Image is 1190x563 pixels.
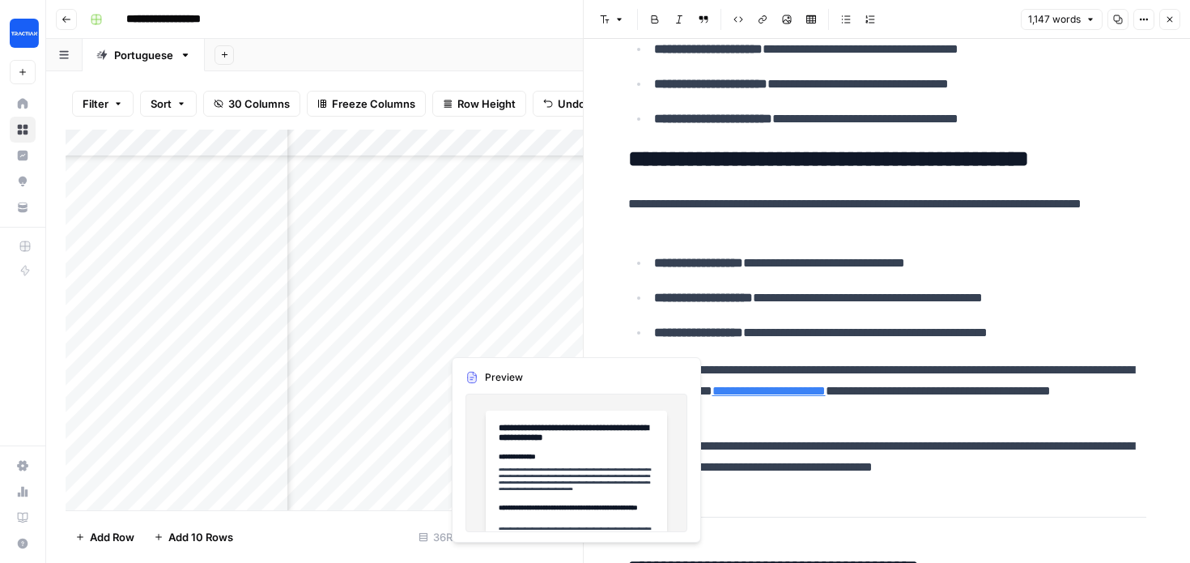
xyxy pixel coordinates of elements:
div: Portuguese [114,47,173,63]
a: Settings [10,453,36,479]
button: Add Row [66,524,144,550]
button: Add 10 Rows [144,524,243,550]
span: Sort [151,96,172,112]
a: Browse [10,117,36,143]
div: 36 Rows [412,524,480,550]
button: Help + Support [10,531,36,557]
span: Undo [558,96,585,112]
button: Freeze Columns [307,91,426,117]
button: Filter [72,91,134,117]
button: 1,147 words [1021,9,1103,30]
button: Sort [140,91,197,117]
span: Row Height [457,96,516,112]
a: Insights [10,143,36,168]
a: Your Data [10,194,36,220]
button: Undo [533,91,596,117]
button: 30 Columns [203,91,300,117]
a: Portuguese [83,39,205,71]
span: Filter [83,96,108,112]
a: Home [10,91,36,117]
span: Freeze Columns [332,96,415,112]
span: 30 Columns [228,96,290,112]
span: 1,147 words [1028,12,1081,27]
span: Add 10 Rows [168,529,233,545]
button: Workspace: Tractian [10,13,36,53]
img: Tractian Logo [10,19,39,48]
span: Add Row [90,529,134,545]
a: Usage [10,479,36,505]
a: Opportunities [10,168,36,194]
a: Learning Hub [10,505,36,531]
button: Row Height [432,91,526,117]
div: 28/30 Columns [480,524,583,550]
